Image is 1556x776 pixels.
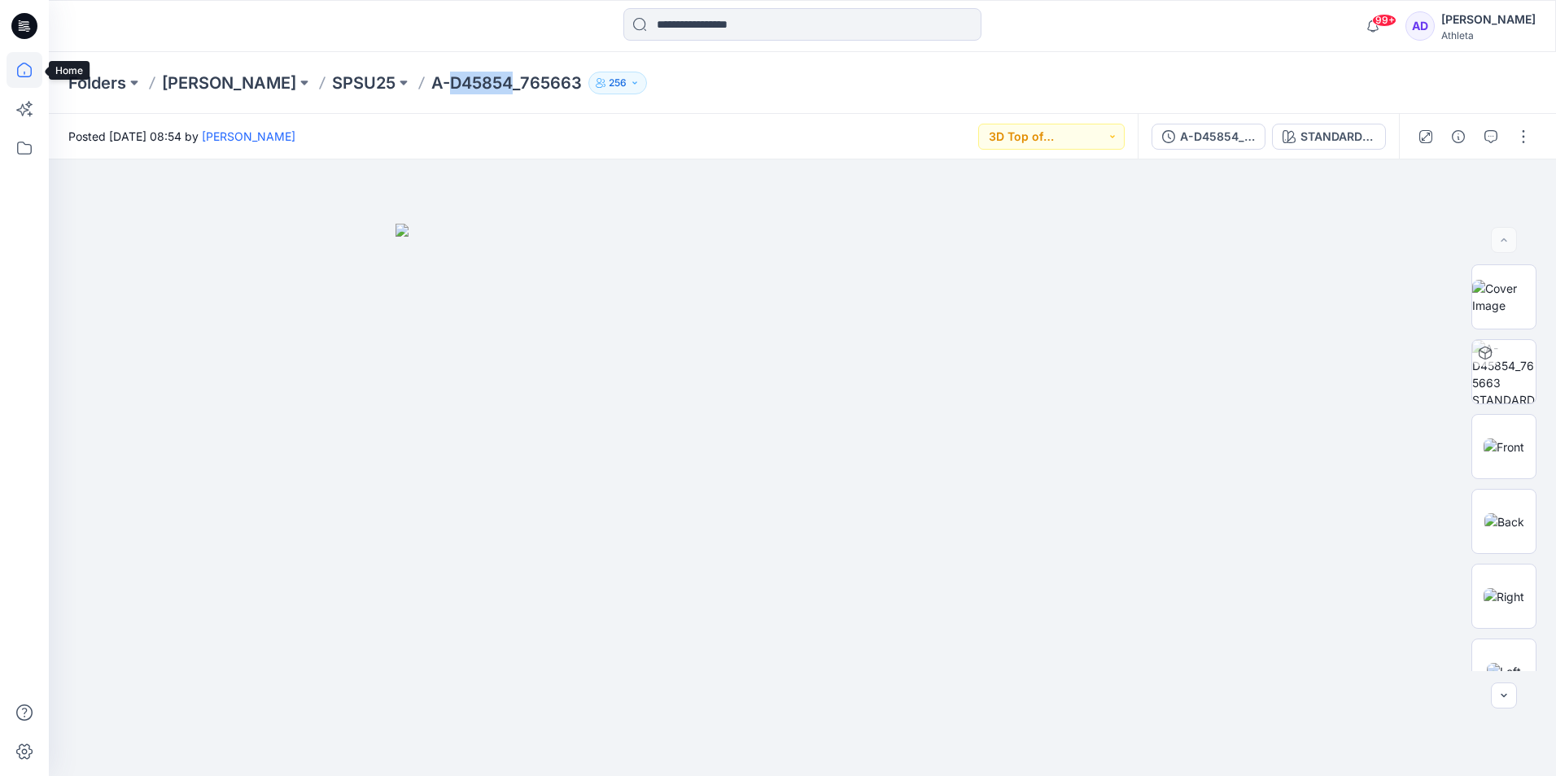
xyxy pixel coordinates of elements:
[332,72,396,94] a: SPSU25
[1180,128,1255,146] div: A-D45854_765663
[162,72,296,94] a: [PERSON_NAME]
[431,72,582,94] p: A-D45854_765663
[1484,588,1524,605] img: Right
[1445,124,1471,150] button: Details
[1272,124,1386,150] button: STANDARD GREY
[588,72,647,94] button: 256
[1487,663,1521,680] img: Left
[1405,11,1435,41] div: AD
[1300,128,1375,146] div: STANDARD GREY
[202,129,295,143] a: [PERSON_NAME]
[1372,14,1396,27] span: 99+
[1472,280,1536,314] img: Cover Image
[396,224,1209,776] img: eyJhbGciOiJIUzI1NiIsImtpZCI6IjAiLCJzbHQiOiJzZXMiLCJ0eXAiOiJKV1QifQ.eyJkYXRhIjp7InR5cGUiOiJzdG9yYW...
[1484,438,1524,456] img: Front
[68,128,295,145] span: Posted [DATE] 08:54 by
[1441,29,1536,41] div: Athleta
[68,72,126,94] a: Folders
[1152,124,1265,150] button: A-D45854_765663
[1484,513,1524,530] img: Back
[609,74,627,92] p: 256
[1441,10,1536,29] div: [PERSON_NAME]
[1472,340,1536,403] img: A-D45854_765663 STANDARD GREY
